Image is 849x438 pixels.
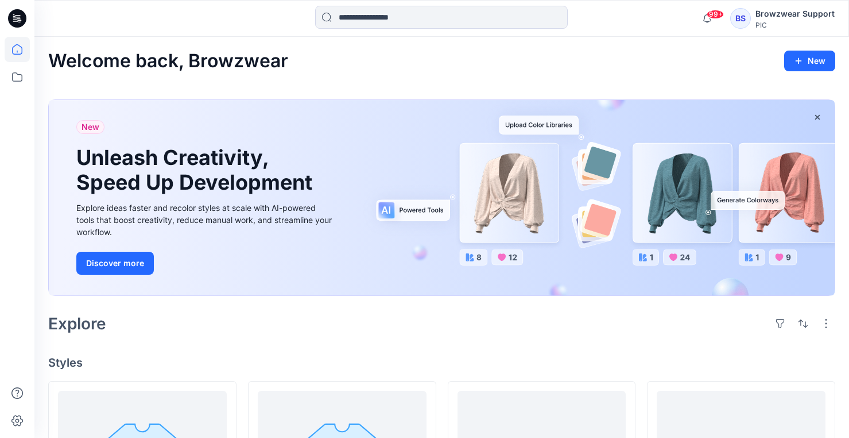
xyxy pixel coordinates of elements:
div: Browzwear Support [755,7,835,21]
div: BS [730,8,751,29]
span: 99+ [707,10,724,19]
button: New [784,51,835,71]
h2: Explore [48,314,106,333]
span: New [82,120,99,134]
a: Discover more [76,252,335,275]
div: PIC [755,21,835,29]
h1: Unleash Creativity, Speed Up Development [76,145,317,195]
h4: Styles [48,356,835,370]
button: Discover more [76,252,154,275]
h2: Welcome back, Browzwear [48,51,288,72]
div: Explore ideas faster and recolor styles at scale with AI-powered tools that boost creativity, red... [76,202,335,238]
